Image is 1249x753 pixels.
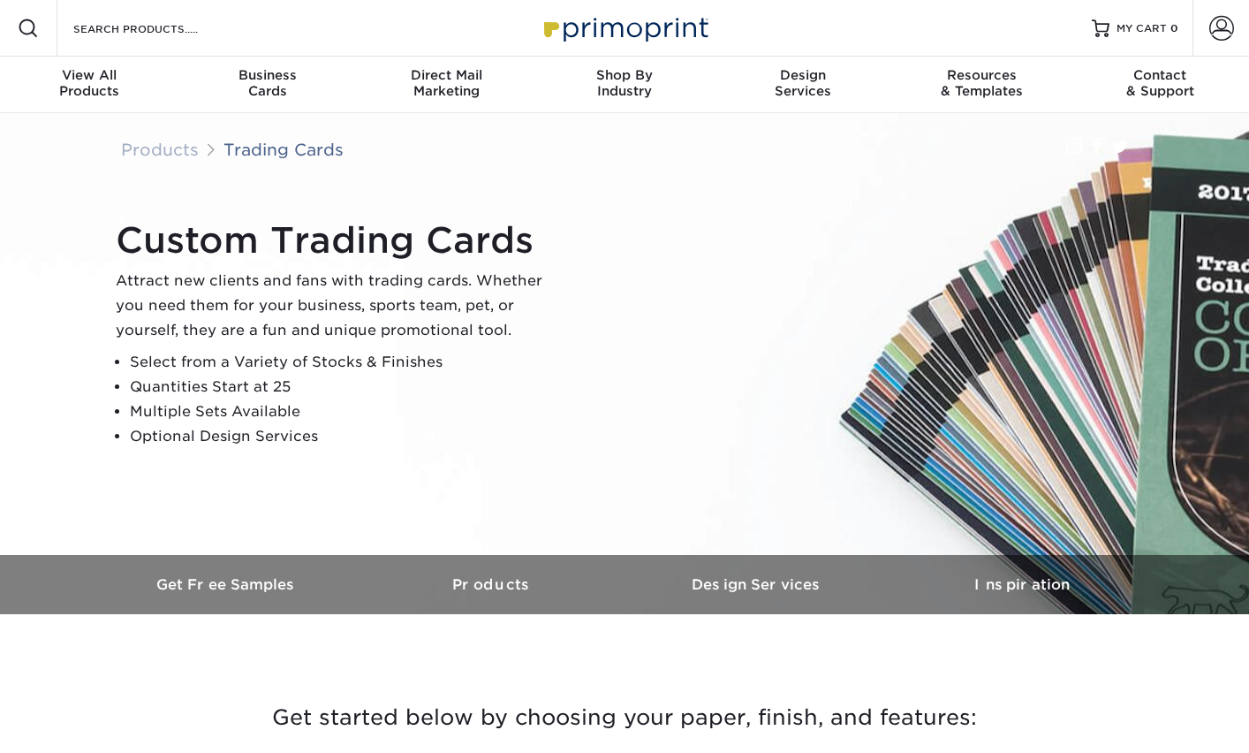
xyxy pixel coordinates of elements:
div: Marketing [357,67,535,99]
a: Contact& Support [1071,57,1249,113]
li: Select from a Variety of Stocks & Finishes [130,350,557,375]
div: & Templates [892,67,1071,99]
span: 0 [1170,22,1178,34]
a: Inspiration [889,555,1154,614]
h3: Inspiration [889,576,1154,593]
input: SEARCH PRODUCTS..... [72,18,244,39]
p: Attract new clients and fans with trading cards. Whether you need them for your business, sports ... [116,269,557,343]
a: Get Free Samples [95,555,360,614]
span: Shop By [535,67,714,83]
span: MY CART [1117,21,1167,36]
a: Direct MailMarketing [357,57,535,113]
div: Services [714,67,892,99]
a: Design Services [624,555,889,614]
span: Resources [892,67,1071,83]
h3: Get Free Samples [95,576,360,593]
div: Cards [178,67,357,99]
a: DesignServices [714,57,892,113]
img: Primoprint [536,9,713,47]
div: Industry [535,67,714,99]
span: Contact [1071,67,1249,83]
h3: Products [360,576,624,593]
a: Products [121,140,199,159]
li: Optional Design Services [130,424,557,449]
div: & Support [1071,67,1249,99]
h1: Custom Trading Cards [116,219,557,262]
a: BusinessCards [178,57,357,113]
li: Quantities Start at 25 [130,375,557,399]
span: Direct Mail [357,67,535,83]
a: Trading Cards [223,140,344,159]
h3: Design Services [624,576,889,593]
a: Products [360,555,624,614]
li: Multiple Sets Available [130,399,557,424]
span: Design [714,67,892,83]
a: Resources& Templates [892,57,1071,113]
a: Shop ByIndustry [535,57,714,113]
span: Business [178,67,357,83]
